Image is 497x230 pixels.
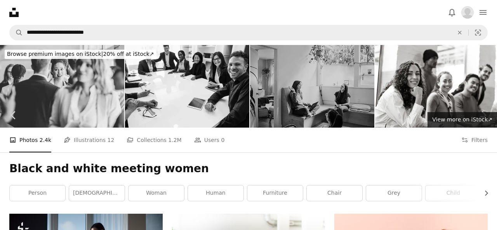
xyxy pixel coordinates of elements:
form: Find visuals sitewide [9,25,488,40]
button: Clear [451,25,468,40]
span: Browse premium images on iStock | [7,51,103,57]
a: woman [129,185,184,201]
span: 12 [108,136,115,144]
span: 20% off at iStock ↗ [7,51,154,57]
a: View more on iStock↗ [427,112,497,128]
button: scroll list to the right [479,185,488,201]
a: Home — Unsplash [9,8,19,17]
a: Next [470,78,497,152]
button: Search Unsplash [10,25,23,40]
button: Profile [460,5,475,20]
a: Illustrations 12 [64,128,114,152]
a: furniture [247,185,303,201]
a: person [10,185,65,201]
button: Filters [461,128,488,152]
span: 0 [221,136,224,144]
span: 1.2M [168,136,181,144]
img: Business people sharing ideas at teamwork meeting - Multiracial colleagues discussing new startup... [125,45,249,128]
a: child [426,185,481,201]
button: Visual search [469,25,487,40]
a: chair [307,185,362,201]
h1: Black and white meeting women [9,162,488,176]
button: Menu [475,5,491,20]
a: Users 0 [194,128,225,152]
span: View more on iStock ↗ [432,116,492,123]
a: grey [366,185,422,201]
a: human [188,185,243,201]
img: Avatar of user WCC Communications [461,6,474,19]
img: Woman attending postpartum support group sharing her experience with the group [250,45,374,128]
button: Notifications [444,5,460,20]
a: Collections 1.2M [127,128,181,152]
a: [DEMOGRAPHIC_DATA] [69,185,125,201]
